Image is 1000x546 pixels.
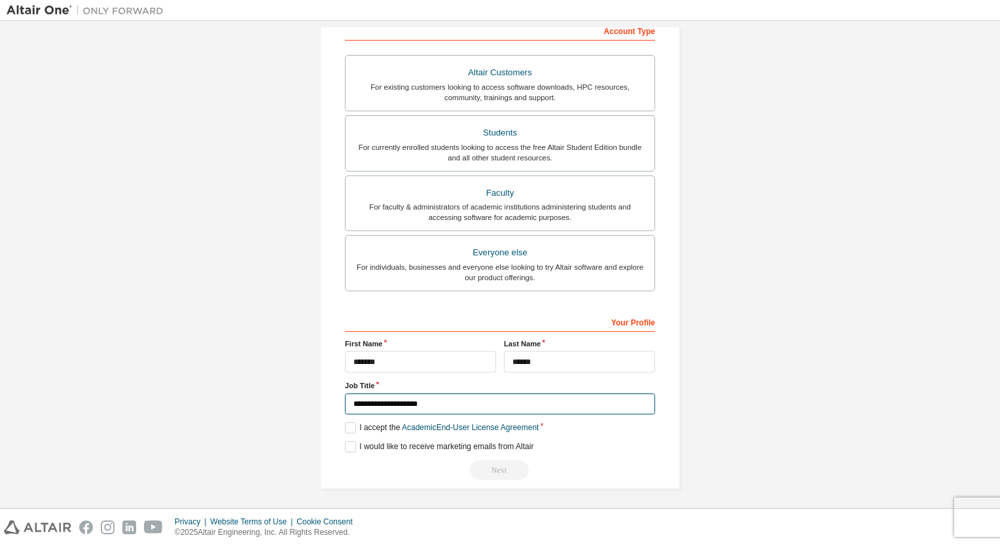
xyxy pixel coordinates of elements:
[345,338,496,349] label: First Name
[296,517,360,527] div: Cookie Consent
[353,64,647,82] div: Altair Customers
[504,338,655,349] label: Last Name
[101,520,115,534] img: instagram.svg
[353,202,647,223] div: For faculty & administrators of academic institutions administering students and accessing softwa...
[345,20,655,41] div: Account Type
[7,4,170,17] img: Altair One
[210,517,296,527] div: Website Terms of Use
[353,244,647,262] div: Everyone else
[175,527,361,538] p: © 2025 Altair Engineering, Inc. All Rights Reserved.
[353,124,647,142] div: Students
[144,520,163,534] img: youtube.svg
[345,422,539,433] label: I accept the
[402,423,539,432] a: Academic End-User License Agreement
[345,460,655,480] div: Read and acccept EULA to continue
[353,142,647,163] div: For currently enrolled students looking to access the free Altair Student Edition bundle and all ...
[345,380,655,391] label: Job Title
[345,311,655,332] div: Your Profile
[79,520,93,534] img: facebook.svg
[122,520,136,534] img: linkedin.svg
[353,184,647,202] div: Faculty
[353,262,647,283] div: For individuals, businesses and everyone else looking to try Altair software and explore our prod...
[345,441,533,452] label: I would like to receive marketing emails from Altair
[175,517,210,527] div: Privacy
[4,520,71,534] img: altair_logo.svg
[353,82,647,103] div: For existing customers looking to access software downloads, HPC resources, community, trainings ...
